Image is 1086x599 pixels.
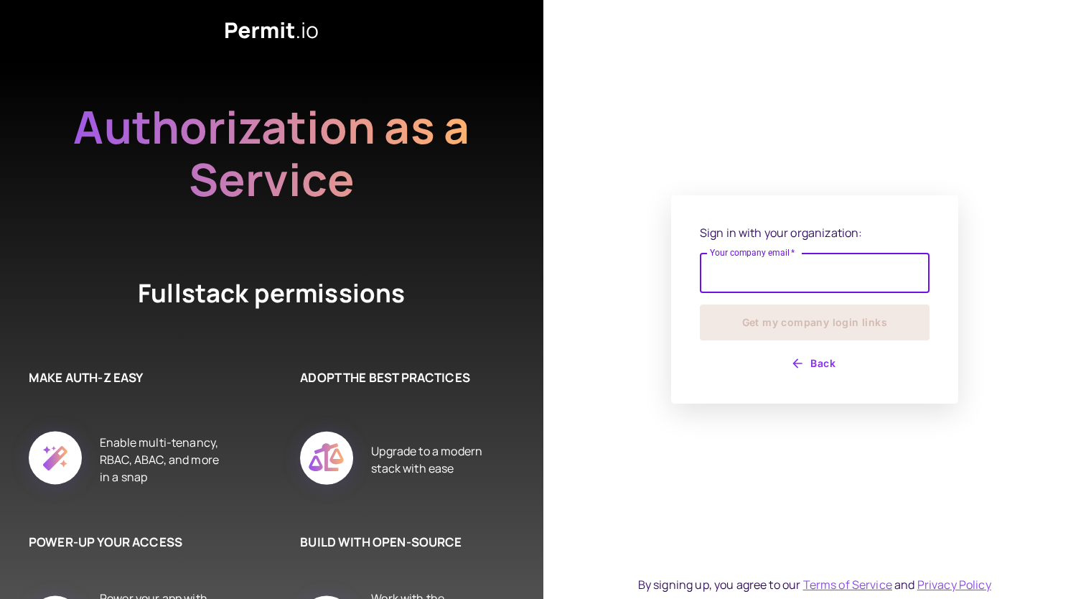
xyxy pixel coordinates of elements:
[85,276,458,311] h4: Fullstack permissions
[638,576,991,593] div: By signing up, you agree to our and
[917,577,991,593] a: Privacy Policy
[27,101,515,205] h2: Authorization as a Service
[700,224,930,241] p: Sign in with your organization:
[710,246,795,259] label: Your company email
[100,415,228,504] div: Enable multi-tenancy, RBAC, ABAC, and more in a snap
[803,577,892,593] a: Terms of Service
[371,415,500,504] div: Upgrade to a modern stack with ease
[700,305,930,340] button: Get my company login links
[700,352,930,375] button: Back
[300,368,500,387] h6: ADOPT THE BEST PRACTICES
[29,533,228,552] h6: POWER-UP YOUR ACCESS
[29,368,228,387] h6: MAKE AUTH-Z EASY
[300,533,500,552] h6: BUILD WITH OPEN-SOURCE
